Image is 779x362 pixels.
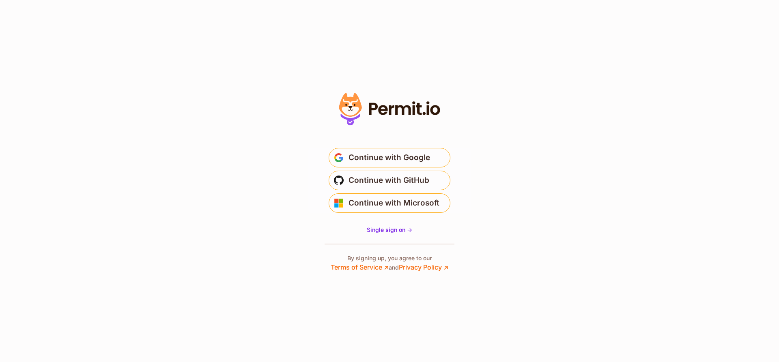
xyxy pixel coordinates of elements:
a: Single sign on -> [367,226,412,234]
span: Single sign on -> [367,226,412,233]
span: Continue with Microsoft [349,197,439,210]
a: Terms of Service ↗ [331,263,389,271]
a: Privacy Policy ↗ [399,263,448,271]
button: Continue with Google [329,148,450,167]
span: Continue with GitHub [349,174,429,187]
button: Continue with Microsoft [329,193,450,213]
button: Continue with GitHub [329,171,450,190]
span: Continue with Google [349,151,430,164]
p: By signing up, you agree to our and [331,254,448,272]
